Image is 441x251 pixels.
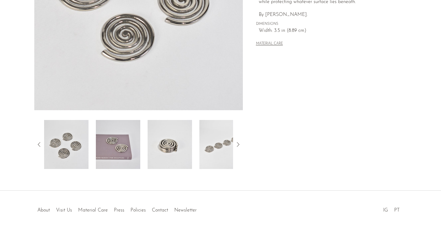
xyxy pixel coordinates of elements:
span: Width: 3.5 in (8.89 cm) [259,27,394,35]
a: Visit Us [56,208,72,213]
a: Policies [130,208,146,213]
ul: Quick links [34,203,200,215]
ul: Social Medias [380,203,403,215]
span: By [PERSON_NAME]. [259,12,308,17]
a: Contact [152,208,168,213]
img: Spiral Coasters [148,120,192,169]
img: Spiral Coasters [96,120,140,169]
a: PT [394,208,400,213]
a: Press [114,208,124,213]
a: Material Care [78,208,108,213]
span: DIMENSIONS [256,21,394,27]
img: Spiral Coasters [44,120,89,169]
a: About [37,208,50,213]
img: Spiral Coasters [199,120,244,169]
a: IG [383,208,388,213]
button: MATERIAL CARE [256,42,283,46]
